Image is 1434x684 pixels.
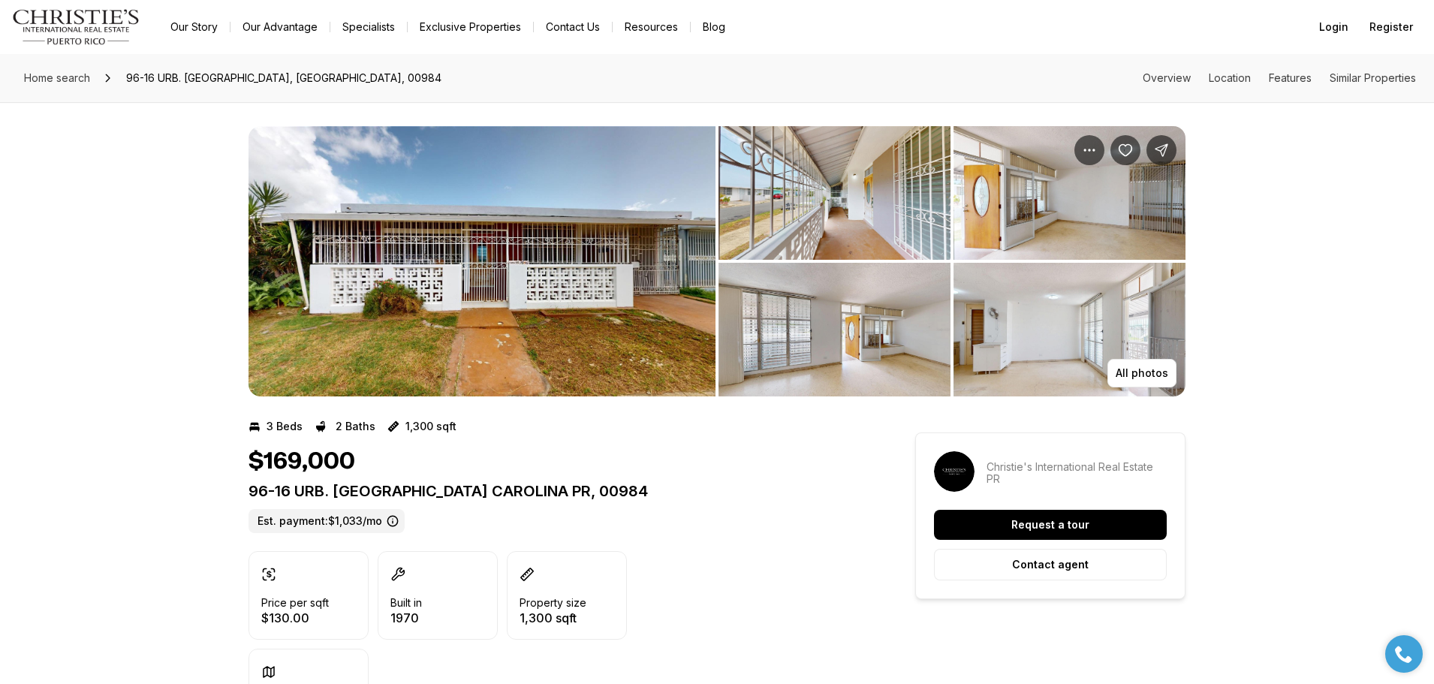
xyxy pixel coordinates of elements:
[934,510,1167,540] button: Request a tour
[1143,71,1191,84] a: Skip to: Overview
[691,17,737,38] a: Blog
[390,612,422,624] p: 1970
[1110,135,1140,165] button: Save Property: 96-16 URB. VILLA CAROLINA
[719,263,950,396] button: View image gallery
[330,17,407,38] a: Specialists
[1074,135,1104,165] button: Property options
[18,66,96,90] a: Home search
[1116,367,1168,379] p: All photos
[249,126,1185,396] div: Listing Photos
[520,612,586,624] p: 1,300 sqft
[1146,135,1176,165] button: Share Property: 96-16 URB. VILLA CAROLINA
[249,126,715,396] li: 1 of 5
[719,126,1185,396] li: 2 of 5
[1107,359,1176,387] button: All photos
[249,447,355,476] h1: $169,000
[1319,21,1348,33] span: Login
[1330,71,1416,84] a: Skip to: Similar Properties
[336,420,375,432] p: 2 Baths
[261,597,329,609] p: Price per sqft
[987,461,1167,485] p: Christie's International Real Estate PR
[1209,71,1251,84] a: Skip to: Location
[249,126,715,396] button: View image gallery
[249,509,405,533] label: Est. payment: $1,033/mo
[390,597,422,609] p: Built in
[24,71,90,84] span: Home search
[1012,559,1089,571] p: Contact agent
[1360,12,1422,42] button: Register
[249,482,861,500] p: 96-16 URB. [GEOGRAPHIC_DATA] CAROLINA PR, 00984
[408,17,533,38] a: Exclusive Properties
[1011,519,1089,531] p: Request a tour
[120,66,447,90] span: 96-16 URB. [GEOGRAPHIC_DATA], [GEOGRAPHIC_DATA], 00984
[12,9,140,45] img: logo
[613,17,690,38] a: Resources
[158,17,230,38] a: Our Story
[520,597,586,609] p: Property size
[405,420,456,432] p: 1,300 sqft
[1310,12,1357,42] button: Login
[261,612,329,624] p: $130.00
[534,17,612,38] button: Contact Us
[267,420,303,432] p: 3 Beds
[1369,21,1413,33] span: Register
[934,549,1167,580] button: Contact agent
[1143,72,1416,84] nav: Page section menu
[953,126,1185,260] button: View image gallery
[1269,71,1312,84] a: Skip to: Features
[719,126,950,260] button: View image gallery
[230,17,330,38] a: Our Advantage
[953,263,1185,396] button: View image gallery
